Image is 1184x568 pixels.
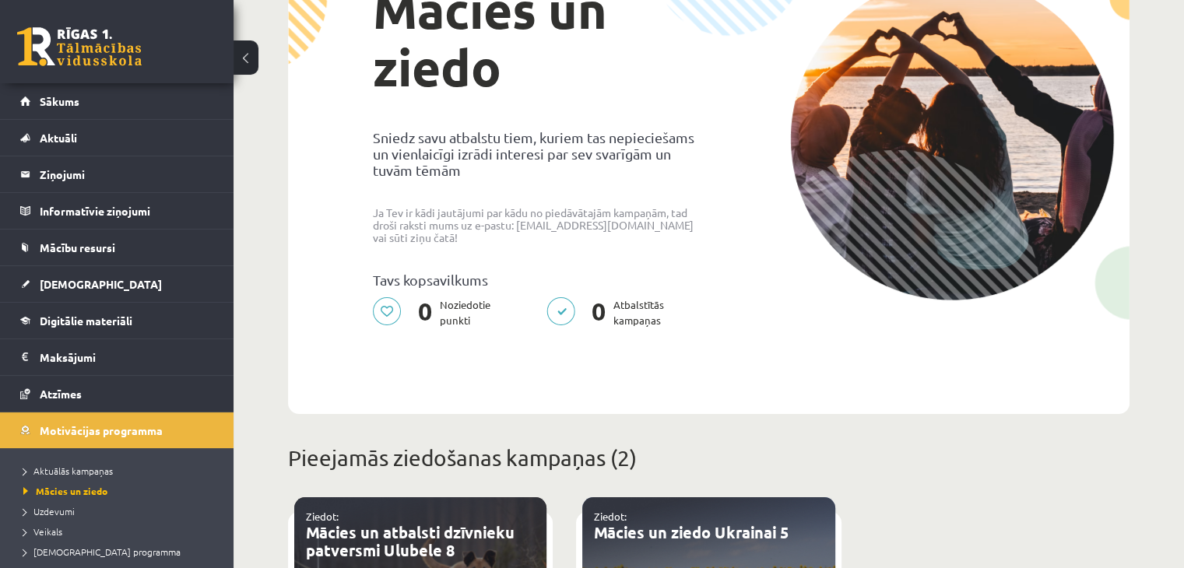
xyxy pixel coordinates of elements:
[20,339,214,375] a: Maksājumi
[23,545,181,558] span: [DEMOGRAPHIC_DATA] programma
[23,505,75,517] span: Uzdevumi
[23,504,218,518] a: Uzdevumi
[40,94,79,108] span: Sākums
[373,272,697,288] p: Tavs kopsavilkums
[23,465,113,477] span: Aktuālās kampaņas
[20,376,214,412] a: Atzīmes
[23,485,107,497] span: Mācies un ziedo
[306,510,339,523] a: Ziedot:
[373,206,697,244] p: Ja Tev ir kādi jautājumi par kādu no piedāvātajām kampaņām, tad droši raksti mums uz e-pastu: [EM...
[20,120,214,156] a: Aktuāli
[20,412,214,448] a: Motivācijas programma
[20,83,214,119] a: Sākums
[23,484,218,498] a: Mācies un ziedo
[373,129,697,178] p: Sniedz savu atbalstu tiem, kuriem tas nepieciešams un vienlaicīgi izrādi interesi par sev svarīgā...
[584,297,613,328] span: 0
[410,297,440,328] span: 0
[20,193,214,229] a: Informatīvie ziņojumi
[17,27,142,66] a: Rīgas 1. Tālmācības vidusskola
[40,314,132,328] span: Digitālie materiāli
[288,442,1130,475] p: Pieejamās ziedošanas kampaņas (2)
[306,522,515,560] a: Mācies un atbalsti dzīvnieku patversmi Ulubele 8
[40,131,77,145] span: Aktuāli
[20,230,214,265] a: Mācību resursi
[594,510,627,523] a: Ziedot:
[23,545,218,559] a: [DEMOGRAPHIC_DATA] programma
[23,464,218,478] a: Aktuālās kampaņas
[23,524,218,538] a: Veikals
[40,240,115,254] span: Mācību resursi
[40,277,162,291] span: [DEMOGRAPHIC_DATA]
[20,303,214,338] a: Digitālie materiāli
[40,193,214,229] legend: Informatīvie ziņojumi
[40,423,163,437] span: Motivācijas programma
[40,339,214,375] legend: Maksājumi
[40,156,214,192] legend: Ziņojumi
[546,297,673,328] p: Atbalstītās kampaņas
[373,297,500,328] p: Noziedotie punkti
[40,387,82,401] span: Atzīmes
[20,266,214,302] a: [DEMOGRAPHIC_DATA]
[23,525,62,538] span: Veikals
[594,522,789,542] a: Mācies un ziedo Ukrainai 5
[20,156,214,192] a: Ziņojumi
